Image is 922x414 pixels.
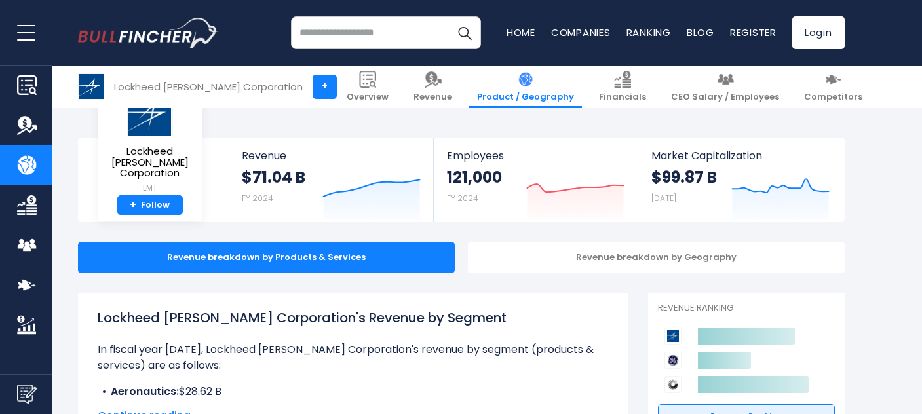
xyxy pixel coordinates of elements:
[117,195,183,216] a: +Follow
[242,193,273,204] small: FY 2024
[79,74,104,99] img: LMT logo
[796,66,870,108] a: Competitors
[78,18,219,48] img: bullfincher logo
[413,92,452,103] span: Revenue
[114,79,303,94] div: Lockheed [PERSON_NAME] Corporation
[111,384,179,399] b: Aeronautics:
[651,193,676,204] small: [DATE]
[78,242,455,273] div: Revenue breakdown by Products & Services
[687,26,714,39] a: Blog
[78,18,219,48] a: Go to homepage
[599,92,646,103] span: Financials
[507,26,535,39] a: Home
[313,75,337,99] a: +
[626,26,671,39] a: Ranking
[98,308,609,328] h1: Lockheed [PERSON_NAME] Corporation's Revenue by Segment
[730,26,777,39] a: Register
[671,92,779,103] span: CEO Salary / Employees
[127,92,173,136] img: LMT logo
[108,182,192,194] small: LMT
[477,92,574,103] span: Product / Geography
[658,303,835,314] p: Revenue Ranking
[98,384,609,400] li: $28.62 B
[664,376,682,393] img: RTX Corporation competitors logo
[448,16,481,49] button: Search
[347,92,389,103] span: Overview
[107,92,193,195] a: Lockheed [PERSON_NAME] Corporation LMT
[447,167,502,187] strong: 121,000
[434,138,638,222] a: Employees 121,000 FY 2024
[242,149,421,162] span: Revenue
[130,199,136,211] strong: +
[551,26,611,39] a: Companies
[638,138,843,222] a: Market Capitalization $99.87 B [DATE]
[664,352,682,369] img: GE Aerospace competitors logo
[792,16,845,49] a: Login
[651,149,830,162] span: Market Capitalization
[664,328,682,345] img: Lockheed Martin Corporation competitors logo
[242,167,305,187] strong: $71.04 B
[447,193,478,204] small: FY 2024
[651,167,717,187] strong: $99.87 B
[469,66,582,108] a: Product / Geography
[591,66,654,108] a: Financials
[108,146,192,179] span: Lockheed [PERSON_NAME] Corporation
[339,66,396,108] a: Overview
[663,66,787,108] a: CEO Salary / Employees
[406,66,460,108] a: Revenue
[229,138,434,222] a: Revenue $71.04 B FY 2024
[447,149,624,162] span: Employees
[98,342,609,373] p: In fiscal year [DATE], Lockheed [PERSON_NAME] Corporation's revenue by segment (products & servic...
[804,92,862,103] span: Competitors
[468,242,845,273] div: Revenue breakdown by Geography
